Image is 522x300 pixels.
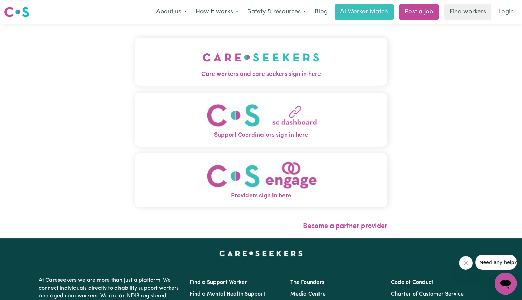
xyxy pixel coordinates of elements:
[135,93,387,147] button: Support Coordinators sign in here
[290,291,326,297] a: Media Centre
[494,4,518,20] a: Login
[391,280,433,285] a: Code of Conduct
[135,153,387,207] button: Providers sign in here
[4,4,30,20] a: Careseekers logo
[135,131,387,140] span: Support Coordinators sign in here
[135,192,387,200] span: Providers sign in here
[243,5,311,19] button: Safety & resources
[399,4,439,20] a: Post a job
[475,255,517,270] iframe: Message from company
[135,70,387,79] span: Care workers and care seekers sign in here
[4,6,30,18] img: Careseekers logo
[135,38,387,86] button: Care workers and care seekers sign in here
[495,273,517,295] iframe: Button to launch messaging window
[191,5,243,19] button: How it works
[335,4,394,20] a: AI Worker Match
[444,4,491,20] a: Find workers
[290,280,324,285] a: The Founders
[391,291,464,297] a: Charter of Customer Service
[311,4,332,20] a: Blog
[303,223,387,230] a: Become a partner provider
[459,256,473,270] iframe: Close message
[190,280,247,285] a: Find a Support Worker
[152,5,191,19] button: About us
[4,5,42,10] span: Need any help?
[219,251,303,256] a: Careseekers home page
